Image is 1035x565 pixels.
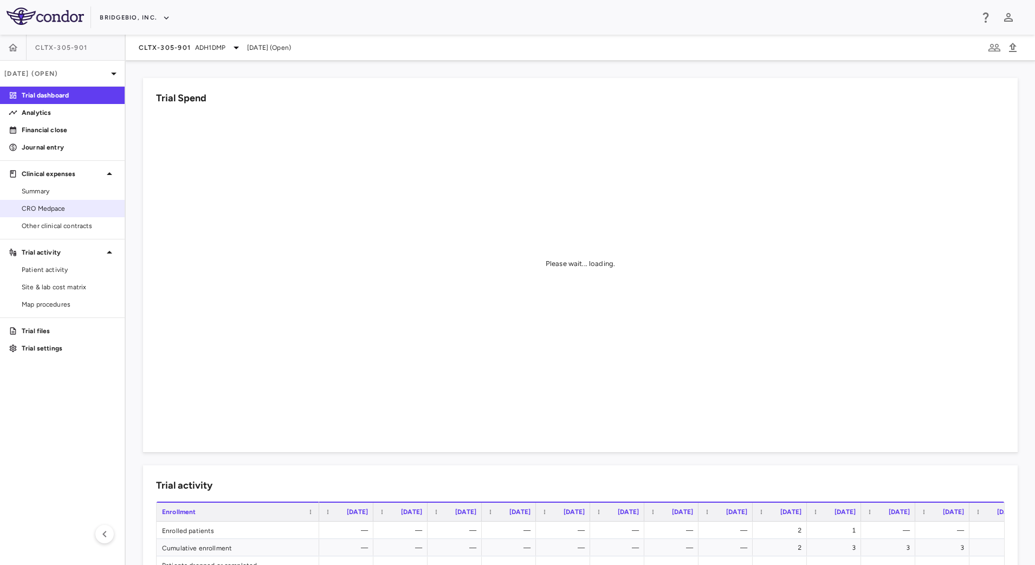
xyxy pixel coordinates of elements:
[329,522,368,539] div: —
[156,478,212,493] h6: Trial activity
[871,522,910,539] div: —
[925,522,964,539] div: —
[383,539,422,556] div: —
[762,539,801,556] div: 2
[22,169,103,179] p: Clinical expenses
[4,69,107,79] p: [DATE] (Open)
[546,539,585,556] div: —
[835,508,856,516] span: [DATE]
[100,9,170,27] button: BridgeBio, Inc.
[979,522,1018,539] div: 2
[22,343,116,353] p: Trial settings
[139,43,191,52] span: CLTX-305-901
[162,508,196,516] span: Enrollment
[925,539,964,556] div: 3
[708,522,747,539] div: —
[618,508,639,516] span: [DATE]
[546,522,585,539] div: —
[708,539,747,556] div: —
[22,326,116,336] p: Trial files
[22,221,116,231] span: Other clinical contracts
[455,508,476,516] span: [DATE]
[22,282,116,292] span: Site & lab cost matrix
[437,522,476,539] div: —
[871,539,910,556] div: 3
[654,539,693,556] div: —
[780,508,801,516] span: [DATE]
[943,508,964,516] span: [DATE]
[654,522,693,539] div: —
[22,300,116,309] span: Map procedures
[726,508,747,516] span: [DATE]
[546,259,615,269] div: Please wait... loading.
[22,108,116,118] p: Analytics
[329,539,368,556] div: —
[491,522,531,539] div: —
[157,539,319,556] div: Cumulative enrollment
[491,539,531,556] div: —
[22,90,116,100] p: Trial dashboard
[437,539,476,556] div: —
[22,204,116,213] span: CRO Medpace
[817,539,856,556] div: 3
[347,508,368,516] span: [DATE]
[672,508,693,516] span: [DATE]
[22,186,116,196] span: Summary
[22,125,116,135] p: Financial close
[564,508,585,516] span: [DATE]
[997,508,1018,516] span: [DATE]
[7,8,84,25] img: logo-full-SnFGN8VE.png
[509,508,531,516] span: [DATE]
[157,522,319,538] div: Enrolled patients
[600,539,639,556] div: —
[889,508,910,516] span: [DATE]
[600,522,639,539] div: —
[762,522,801,539] div: 2
[401,508,422,516] span: [DATE]
[156,91,206,106] h6: Trial Spend
[979,539,1018,556] div: 5
[195,43,225,53] span: ADH1DMP
[22,265,116,275] span: Patient activity
[247,43,291,53] span: [DATE] (Open)
[22,142,116,152] p: Journal entry
[817,522,856,539] div: 1
[383,522,422,539] div: —
[35,43,87,52] span: CLTX-305-901
[22,248,103,257] p: Trial activity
